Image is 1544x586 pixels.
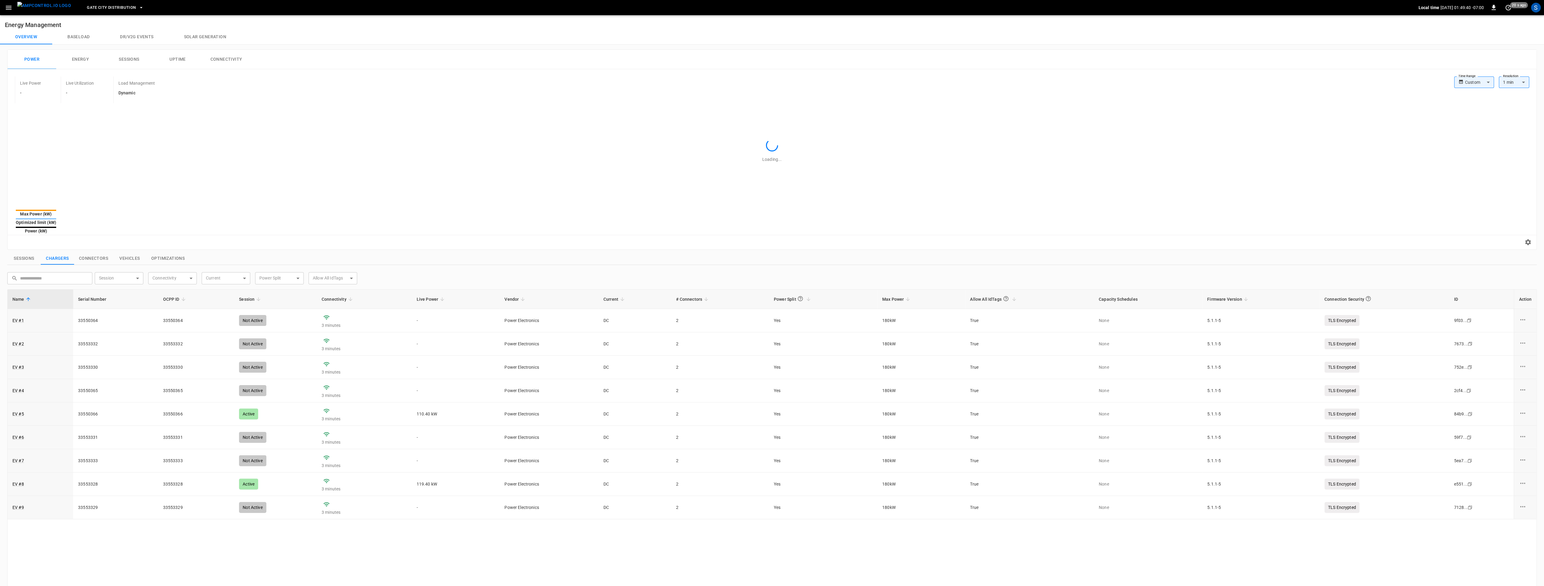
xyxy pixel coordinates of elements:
td: Yes [769,332,877,356]
div: charge point options [1519,316,1532,325]
td: 2 [671,426,769,449]
td: 33550365 [158,379,234,402]
td: True [965,356,1094,379]
td: 180 kW [877,496,965,519]
div: copy [1466,434,1472,441]
span: Loading... [762,157,782,162]
td: 33553330 [158,356,234,379]
td: DC [599,402,671,426]
a: EV #3 [12,364,24,370]
td: 33550364 [73,309,158,332]
td: 2 [671,473,769,496]
p: TLS Encrypted [1324,455,1360,466]
p: None [1099,317,1197,323]
td: 2 [671,449,769,473]
p: 3 minutes [322,322,407,328]
div: Not Active [239,315,266,326]
div: Active [239,408,258,419]
p: TLS Encrypted [1324,502,1360,513]
td: - [412,449,500,473]
div: Not Active [239,502,266,513]
div: Power (kW) [16,228,56,234]
span: Vendor [504,296,527,303]
span: Connectivity [322,296,354,303]
div: Custom [1465,76,1494,88]
th: Capacity Schedules [1094,290,1202,309]
td: 5.1.1-5 [1202,356,1320,379]
td: 5.1.1-5 [1202,309,1320,332]
span: Max Power [882,296,912,303]
p: None [1099,388,1197,394]
div: charge point options [1519,456,1532,465]
td: 180 kW [877,332,965,356]
td: 180 kW [877,473,965,496]
p: TLS Encrypted [1324,408,1360,419]
td: 5.1.1-5 [1202,449,1320,473]
td: 2 [671,309,769,332]
th: Serial Number [73,290,158,309]
div: 84b9 ... [1454,411,1467,417]
button: show latest sessions [7,252,41,265]
td: 180 kW [877,402,965,426]
td: True [965,379,1094,402]
p: None [1099,434,1197,440]
td: 5.1.1-5 [1202,426,1320,449]
div: e551 ... [1454,481,1467,487]
a: EV #8 [12,481,24,487]
span: Live Power [417,296,446,303]
td: 33553331 [158,426,234,449]
td: 2 [671,496,769,519]
p: [DATE] 01:49:40 -07:00 [1440,5,1484,11]
div: 59f7 ... [1454,434,1467,440]
td: - [412,496,500,519]
td: DC [599,449,671,473]
a: EV #2 [12,341,24,347]
div: copy [1467,504,1473,511]
td: 33553328 [158,473,234,496]
td: - [412,356,500,379]
div: copy [1467,481,1473,487]
div: charge point options [1519,386,1532,395]
td: 5.1.1-5 [1202,332,1320,356]
div: Not Active [239,362,266,373]
td: Power Electronics [500,379,599,402]
span: Gate City Distribution [87,4,136,11]
div: 9f03 ... [1454,317,1467,323]
p: 3 minutes [322,462,407,469]
p: 3 minutes [322,416,407,422]
button: show latest optimizations [146,252,190,265]
p: TLS Encrypted [1324,338,1360,349]
td: 5.1.1-5 [1202,402,1320,426]
td: 33553329 [158,496,234,519]
button: Solar generation [169,30,241,44]
div: copy [1467,364,1473,371]
td: Power Electronics [500,426,599,449]
p: Live Utilization [66,80,94,86]
td: 33550364 [158,309,234,332]
button: set refresh interval [1503,3,1513,12]
td: 33553328 [73,473,158,496]
td: True [965,332,1094,356]
td: Yes [769,449,877,473]
h6: Dynamic [118,90,155,97]
td: 33550366 [73,402,158,426]
a: EV #1 [12,317,24,323]
td: - [412,426,500,449]
td: 5.1.1-5 [1202,473,1320,496]
td: Power Electronics [500,309,599,332]
p: TLS Encrypted [1324,479,1360,489]
span: 20 s ago [1510,2,1528,8]
td: True [965,309,1094,332]
div: 752e ... [1454,364,1467,370]
td: Yes [769,356,877,379]
td: Power Electronics [500,473,599,496]
td: Yes [769,379,877,402]
img: ampcontrol.io logo [17,2,71,9]
td: 33553332 [158,332,234,356]
span: Name [12,296,32,303]
td: 33553333 [73,449,158,473]
td: 33550366 [158,402,234,426]
p: 3 minutes [322,439,407,445]
td: Yes [769,473,877,496]
th: ID [1449,290,1514,309]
